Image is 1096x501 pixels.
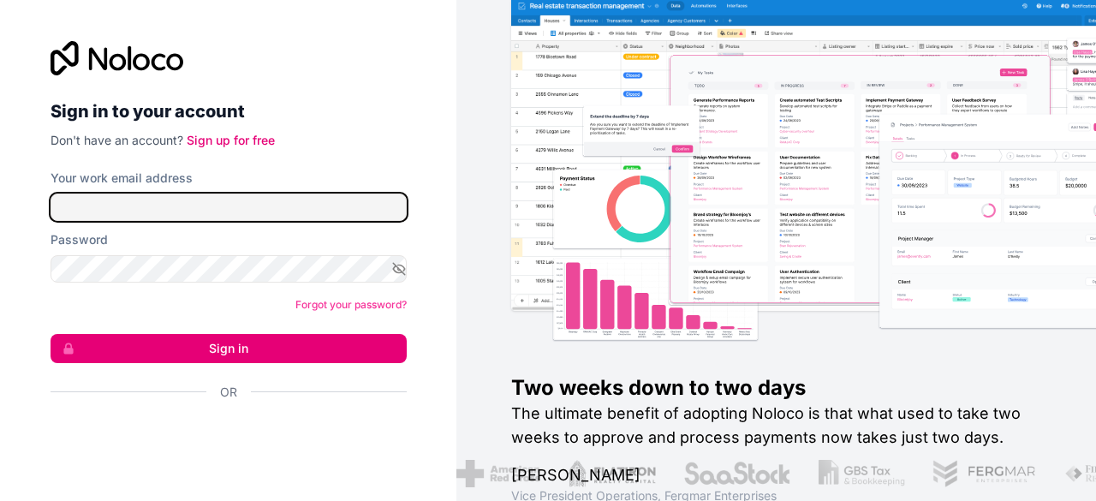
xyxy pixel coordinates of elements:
[511,463,1041,487] h1: [PERSON_NAME]
[51,255,407,283] input: Password
[51,334,407,363] button: Sign in
[187,133,275,147] a: Sign up for free
[51,194,407,221] input: Email address
[51,231,108,248] label: Password
[295,298,407,311] a: Forgot your password?
[51,96,407,127] h2: Sign in to your account
[51,133,183,147] span: Don't have an account?
[51,170,193,187] label: Your work email address
[220,384,237,401] span: Or
[511,402,1041,450] h2: The ultimate benefit of adopting Noloco is that what used to take two weeks to approve and proces...
[511,374,1041,402] h1: Two weeks down to two days
[456,460,539,487] img: /assets/american-red-cross-BAupjrZR.png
